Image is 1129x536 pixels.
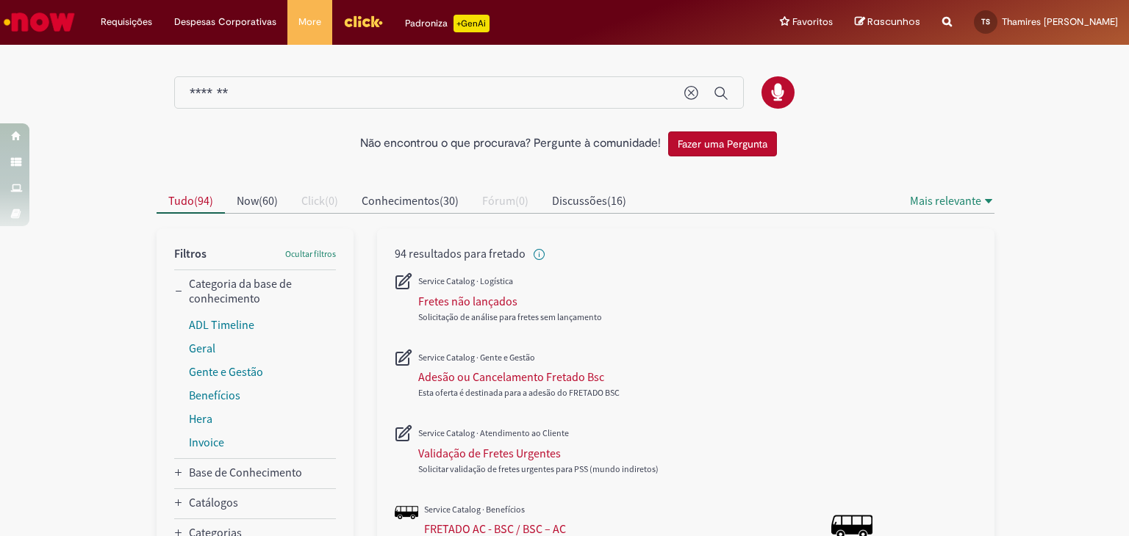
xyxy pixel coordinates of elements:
[101,15,152,29] span: Requisições
[405,15,490,32] div: Padroniza
[981,17,990,26] span: TS
[792,15,833,29] span: Favoritos
[668,131,777,156] button: Fazer uma Pergunta
[298,15,321,29] span: More
[1002,15,1118,28] span: Thamires [PERSON_NAME]
[174,15,276,29] span: Despesas Corporativas
[855,15,920,29] a: Rascunhos
[454,15,490,32] p: +GenAi
[360,137,661,151] h2: Não encontrou o que procurava? Pergunte à comunidade!
[867,15,920,29] span: Rascunhos
[343,10,383,32] img: click_logo_yellow_360x200.png
[1,7,77,37] img: ServiceNow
